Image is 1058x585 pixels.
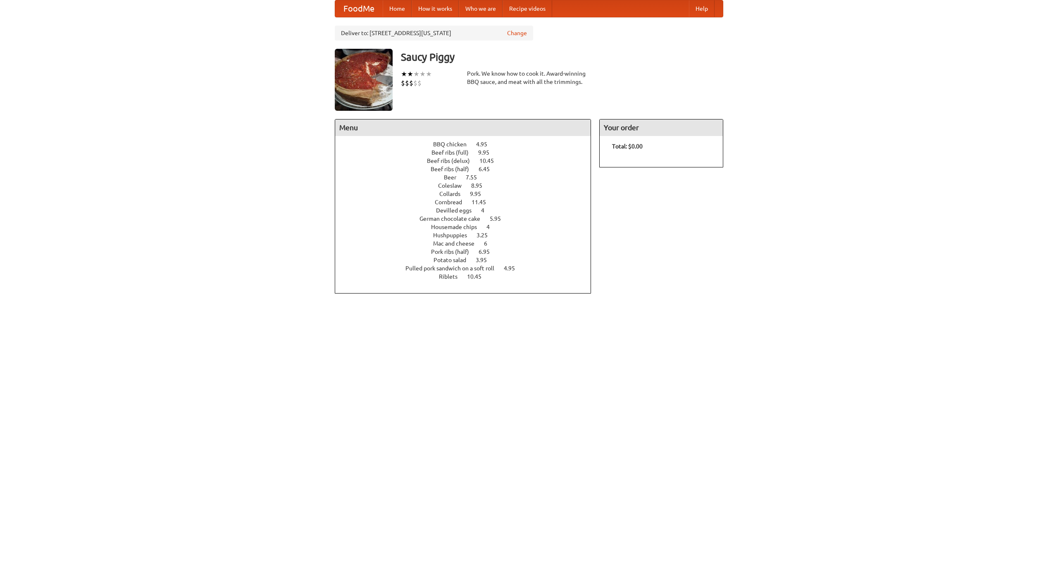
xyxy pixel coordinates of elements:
span: 7.55 [466,174,485,181]
a: German chocolate cake 5.95 [419,215,516,222]
span: Riblets [439,273,466,280]
span: 9.95 [470,191,489,197]
a: Home [383,0,412,17]
span: Hushpuppies [433,232,475,239]
a: FoodMe [335,0,383,17]
a: Change [507,29,527,37]
span: German chocolate cake [419,215,488,222]
img: angular.jpg [335,49,393,111]
li: ★ [426,69,432,79]
span: Devilled eggs [436,207,480,214]
a: Potato salad 3.95 [434,257,502,263]
a: Recipe videos [503,0,552,17]
a: Who we are [459,0,503,17]
span: 4 [481,207,493,214]
a: Riblets 10.45 [439,273,497,280]
span: 11.45 [472,199,494,205]
a: Beef ribs (full) 9.95 [431,149,505,156]
a: Collards 9.95 [439,191,496,197]
a: Cornbread 11.45 [435,199,501,205]
span: 5.95 [490,215,509,222]
span: Pulled pork sandwich on a soft roll [405,265,503,272]
li: $ [417,79,422,88]
b: Total: $0.00 [612,143,643,150]
li: $ [405,79,409,88]
a: Hushpuppies 3.25 [433,232,503,239]
a: Housemade chips 4 [431,224,505,230]
span: 10.45 [467,273,490,280]
span: BBQ chicken [433,141,475,148]
li: $ [401,79,405,88]
a: Devilled eggs 4 [436,207,500,214]
span: 6 [484,240,496,247]
span: 4 [486,224,498,230]
div: Pork. We know how to cook it. Award-winning BBQ sauce, and meat with all the trimmings. [467,69,591,86]
div: Deliver to: [STREET_ADDRESS][US_STATE] [335,26,533,41]
a: Mac and cheese 6 [433,240,503,247]
li: ★ [413,69,419,79]
span: 4.95 [504,265,523,272]
a: How it works [412,0,459,17]
span: Housemade chips [431,224,485,230]
li: ★ [407,69,413,79]
a: Pork ribs (half) 6.95 [431,248,505,255]
a: Beef ribs (half) 6.45 [431,166,505,172]
h4: Your order [600,119,723,136]
span: 6.45 [479,166,498,172]
span: Beef ribs (delux) [427,158,478,164]
span: Beef ribs (half) [431,166,477,172]
span: 4.95 [476,141,496,148]
span: Mac and cheese [433,240,483,247]
h4: Menu [335,119,591,136]
li: ★ [401,69,407,79]
a: Beef ribs (delux) 10.45 [427,158,509,164]
a: Beer 7.55 [444,174,492,181]
span: 8.95 [471,182,491,189]
li: ★ [419,69,426,79]
a: BBQ chicken 4.95 [433,141,503,148]
span: Cornbread [435,199,470,205]
span: 3.95 [476,257,495,263]
span: Beer [444,174,465,181]
li: $ [413,79,417,88]
span: Collards [439,191,469,197]
span: 10.45 [479,158,502,164]
span: 3.25 [477,232,496,239]
h3: Saucy Piggy [401,49,723,65]
a: Help [689,0,715,17]
span: Pork ribs (half) [431,248,477,255]
span: 9.95 [478,149,498,156]
li: $ [409,79,413,88]
a: Coleslaw 8.95 [438,182,498,189]
span: 6.95 [479,248,498,255]
span: Potato salad [434,257,474,263]
a: Pulled pork sandwich on a soft roll 4.95 [405,265,530,272]
span: Beef ribs (full) [431,149,477,156]
span: Coleslaw [438,182,470,189]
